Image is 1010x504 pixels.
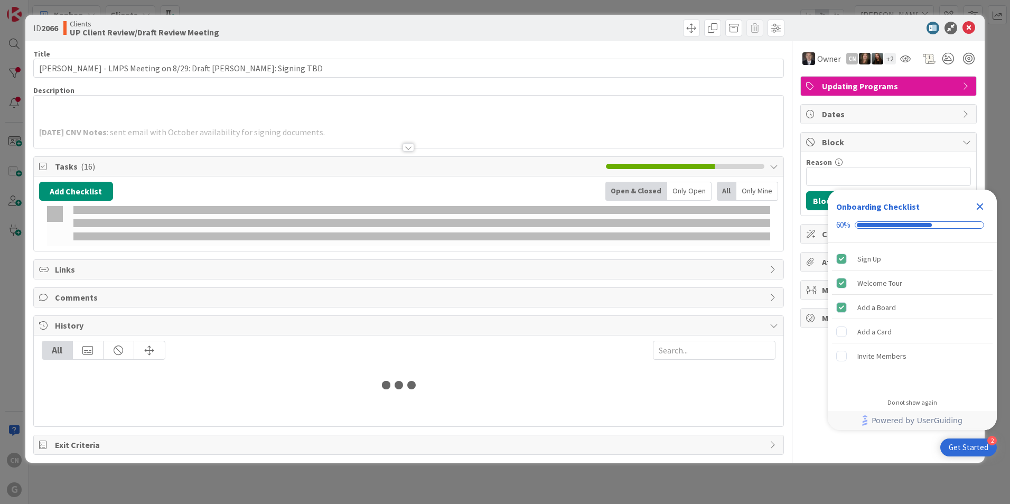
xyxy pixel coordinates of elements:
div: 2 [987,436,997,445]
div: Add a Card [857,325,892,338]
div: Onboarding Checklist [836,200,920,213]
span: Exit Criteria [55,438,764,451]
div: Open & Closed [605,182,667,201]
span: Updating Programs [822,80,957,92]
span: Comments [55,291,764,304]
span: ID [33,22,58,34]
div: Do not show again [887,398,937,407]
img: AM [872,53,883,64]
div: CN [846,53,858,64]
img: SB [859,53,871,64]
span: Mirrors [822,284,957,296]
div: Sign Up [857,253,881,265]
div: Get Started [949,442,988,453]
div: All [42,341,73,359]
div: Welcome Tour is complete. [832,272,993,295]
label: Reason [806,157,832,167]
span: Block [822,136,957,148]
div: Checklist Container [828,190,997,430]
span: Links [55,263,764,276]
input: Search... [653,341,775,360]
span: Dates [822,108,957,120]
div: 60% [836,220,850,230]
label: Title [33,49,50,59]
div: + 2 [884,53,896,64]
img: BG [802,52,815,65]
span: Description [33,86,74,95]
span: Attachments [822,256,957,268]
span: Custom Fields [822,228,957,240]
span: History [55,319,764,332]
div: Close Checklist [971,198,988,215]
div: Add a Board [857,301,896,314]
span: Tasks [55,160,601,173]
span: Owner [817,52,841,65]
div: Add a Board is complete. [832,296,993,319]
div: Invite Members [857,350,906,362]
div: Welcome Tour [857,277,902,290]
b: 2066 [41,23,58,33]
div: All [717,182,736,201]
button: Add Checklist [39,182,113,201]
div: Footer [828,411,997,430]
b: UP Client Review/Draft Review Meeting [70,28,219,36]
div: Only Open [667,182,712,201]
a: Powered by UserGuiding [833,411,992,430]
div: Sign Up is complete. [832,247,993,270]
div: Invite Members is incomplete. [832,344,993,368]
div: Add a Card is incomplete. [832,320,993,343]
div: Open Get Started checklist, remaining modules: 2 [940,438,997,456]
div: Checklist progress: 60% [836,220,988,230]
span: ( 16 ) [81,161,95,172]
div: Checklist items [828,243,997,391]
button: Block [806,191,842,210]
span: Clients [70,20,219,28]
div: Only Mine [736,182,778,201]
span: Powered by UserGuiding [872,414,962,427]
input: type card name here... [33,59,784,78]
span: Metrics [822,312,957,324]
